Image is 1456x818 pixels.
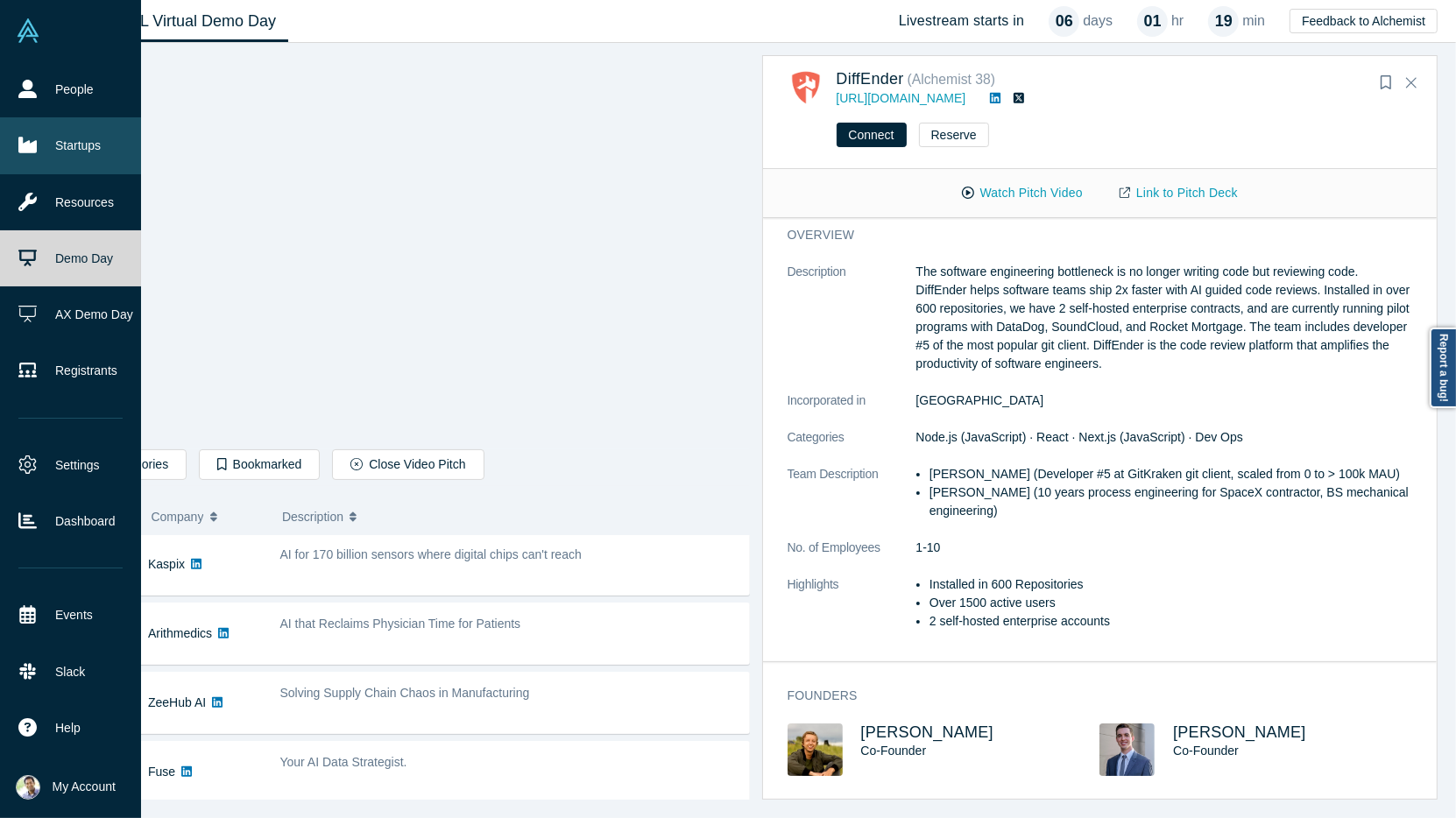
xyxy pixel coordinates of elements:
[148,626,212,640] a: Arithmedics
[788,687,1389,705] h3: Founders
[16,775,40,800] img: Ravi Belani's Account
[916,263,1413,373] p: The software engineering bottleneck is no longer writing code but reviewing code. DiffEnder helps...
[1101,178,1256,208] a: Link to Pitch Deck
[1242,11,1265,32] p: min
[788,391,916,428] dt: Incorporated in
[929,483,1412,520] li: [PERSON_NAME] (10 years process engineering for SpaceX contractor, BS mechanical engineering)
[837,70,904,88] a: DiffEnder
[53,778,116,796] span: My Account
[788,263,916,391] dt: Description
[908,72,996,87] small: ( Alchemist 38 )
[788,539,916,575] dt: No. of Employees
[788,428,916,465] dt: Categories
[280,547,582,561] span: AI for 170 billion sensors where digital chips can't reach
[152,498,265,535] button: Company
[1208,6,1239,37] div: 19
[148,765,175,779] a: Fuse
[837,123,907,147] button: Connect
[280,617,521,631] span: AI that Reclaims Physician Time for Patients
[861,723,994,741] a: [PERSON_NAME]
[861,744,927,758] span: Co-Founder
[148,557,185,571] a: Kaspix
[837,91,966,105] a: [URL][DOMAIN_NAME]
[916,430,1243,444] span: Node.js (JavaScript) · React · Next.js (JavaScript) · Dev Ops
[1173,723,1306,741] a: [PERSON_NAME]
[944,178,1101,208] button: Watch Pitch Video
[1171,11,1184,32] p: hr
[74,1,288,42] a: Class XL Virtual Demo Day
[788,723,843,776] img: Kyle Smith's Profile Image
[929,575,1412,594] li: Installed in 600 Repositories
[282,498,738,535] button: Description
[199,449,320,480] button: Bookmarked
[788,575,916,649] dt: Highlights
[899,12,1025,29] h4: Livestream starts in
[1290,9,1438,33] button: Feedback to Alchemist
[929,594,1412,612] li: Over 1500 active users
[929,465,1412,483] li: [PERSON_NAME] (Developer #5 at GitKraken git client, scaled from 0 to > 100k MAU)
[1374,71,1398,95] button: Bookmark
[280,686,530,700] span: Solving Supply Chain Chaos in Manufacturing
[152,498,204,535] span: Company
[919,123,989,147] button: Reserve
[1430,328,1456,408] a: Report a bug!
[1137,6,1168,37] div: 01
[916,391,1413,410] dd: [GEOGRAPHIC_DATA]
[282,498,343,535] span: Description
[332,449,484,480] button: Close Video Pitch
[55,719,81,737] span: Help
[1083,11,1113,32] p: days
[1099,723,1155,776] img: Connor Owen's Profile Image
[1398,69,1424,97] button: Close
[788,69,824,106] img: DiffEnder's Logo
[788,465,916,539] dt: Team Description
[280,755,407,769] span: Your AI Data Strategist.
[916,539,1413,557] dd: 1-10
[929,612,1412,631] li: 2 self-hosted enterprise accounts
[74,57,749,436] iframe: DiffEnder
[1049,6,1079,37] div: 06
[148,695,206,709] a: ZeeHub AI
[16,18,40,43] img: Alchemist Vault Logo
[788,226,1389,244] h3: overview
[16,775,116,800] button: My Account
[1173,744,1239,758] span: Co-Founder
